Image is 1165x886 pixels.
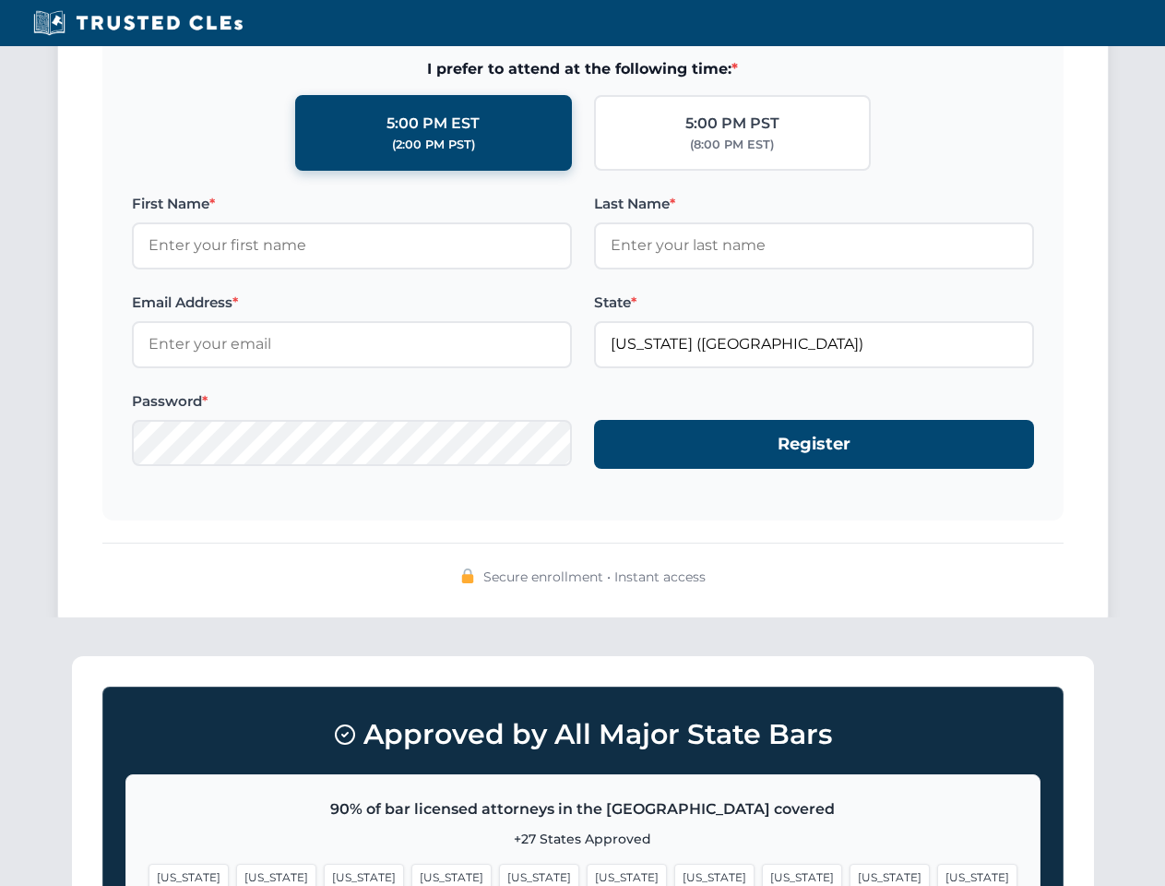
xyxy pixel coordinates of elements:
[594,321,1034,367] input: Florida (FL)
[125,710,1040,760] h3: Approved by All Major State Bars
[690,136,774,154] div: (8:00 PM EST)
[685,112,779,136] div: 5:00 PM PST
[483,567,706,587] span: Secure enrollment • Instant access
[132,193,572,215] label: First Name
[594,193,1034,215] label: Last Name
[149,829,1017,849] p: +27 States Approved
[460,569,475,583] img: 🔒
[594,222,1034,269] input: Enter your last name
[149,797,1017,821] p: 90% of bar licensed attorneys in the [GEOGRAPHIC_DATA] covered
[392,136,475,154] div: (2:00 PM PST)
[132,57,1034,81] span: I prefer to attend at the following time:
[132,222,572,269] input: Enter your first name
[132,390,572,413] label: Password
[594,420,1034,469] button: Register
[132,292,572,314] label: Email Address
[594,292,1034,314] label: State
[386,112,480,136] div: 5:00 PM EST
[28,9,248,37] img: Trusted CLEs
[132,321,572,367] input: Enter your email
